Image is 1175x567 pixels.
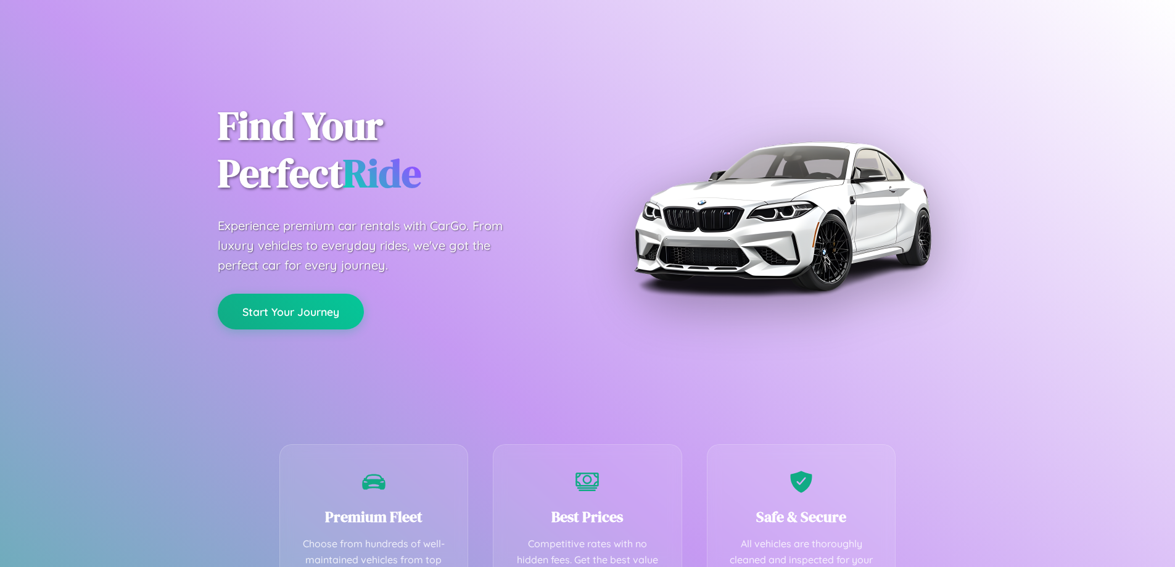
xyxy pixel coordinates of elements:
[218,294,364,329] button: Start Your Journey
[628,62,936,370] img: Premium BMW car rental vehicle
[299,507,450,527] h3: Premium Fleet
[218,216,526,275] p: Experience premium car rentals with CarGo. From luxury vehicles to everyday rides, we've got the ...
[726,507,877,527] h3: Safe & Secure
[218,102,569,197] h1: Find Your Perfect
[343,146,421,200] span: Ride
[512,507,663,527] h3: Best Prices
